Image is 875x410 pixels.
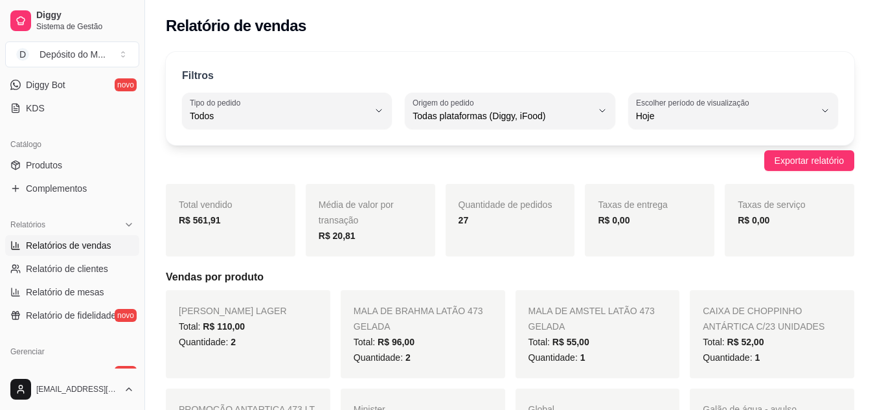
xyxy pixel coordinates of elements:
[26,262,108,275] span: Relatório de clientes
[5,178,139,199] a: Complementos
[179,321,245,332] span: Total:
[10,220,45,230] span: Relatórios
[319,231,356,241] strong: R$ 20,81
[166,269,854,285] h5: Vendas por produto
[16,48,29,61] span: D
[5,155,139,176] a: Produtos
[179,337,236,347] span: Quantidade:
[5,74,139,95] a: Diggy Botnovo
[5,5,139,36] a: DiggySistema de Gestão
[775,154,844,168] span: Exportar relatório
[179,306,287,316] span: [PERSON_NAME] LAGER
[40,48,106,61] div: Depósito do M ...
[528,352,585,363] span: Quantidade:
[5,134,139,155] div: Catálogo
[413,97,478,108] label: Origem do pedido
[190,109,369,122] span: Todos
[459,215,469,225] strong: 27
[319,199,394,225] span: Média de valor por transação
[203,321,245,332] span: R$ 110,00
[5,258,139,279] a: Relatório de clientes
[26,102,45,115] span: KDS
[179,199,233,210] span: Total vendido
[528,337,589,347] span: Total:
[459,199,552,210] span: Quantidade de pedidos
[26,286,104,299] span: Relatório de mesas
[405,352,411,363] span: 2
[727,337,764,347] span: R$ 52,00
[5,374,139,405] button: [EMAIL_ADDRESS][DOMAIN_NAME]
[26,309,116,322] span: Relatório de fidelidade
[703,306,824,332] span: CAIXA DE CHOPPINHO ANTÁRTICA C/23 UNIDADES
[552,337,589,347] span: R$ 55,00
[580,352,585,363] span: 1
[179,215,221,225] strong: R$ 561,91
[26,159,62,172] span: Produtos
[528,306,655,332] span: MALA DE AMSTEL LATÃO 473 GELADA
[26,239,111,252] span: Relatórios de vendas
[231,337,236,347] span: 2
[354,337,415,347] span: Total:
[378,337,415,347] span: R$ 96,00
[598,215,630,225] strong: R$ 0,00
[5,362,139,383] a: Entregadoresnovo
[36,21,134,32] span: Sistema de Gestão
[5,98,139,119] a: KDS
[636,109,815,122] span: Hoje
[5,282,139,302] a: Relatório de mesas
[26,182,87,195] span: Complementos
[5,305,139,326] a: Relatório de fidelidadenovo
[5,341,139,362] div: Gerenciar
[5,235,139,256] a: Relatórios de vendas
[5,41,139,67] button: Select a team
[166,16,306,36] h2: Relatório de vendas
[413,109,591,122] span: Todas plataformas (Diggy, iFood)
[703,337,764,347] span: Total:
[182,68,214,84] p: Filtros
[636,97,753,108] label: Escolher período de visualização
[598,199,667,210] span: Taxas de entrega
[738,199,805,210] span: Taxas de serviço
[703,352,760,363] span: Quantidade:
[36,384,119,394] span: [EMAIL_ADDRESS][DOMAIN_NAME]
[764,150,854,171] button: Exportar relatório
[26,78,65,91] span: Diggy Bot
[755,352,760,363] span: 1
[182,93,392,129] button: Tipo do pedidoTodos
[36,10,134,21] span: Diggy
[190,97,245,108] label: Tipo do pedido
[405,93,615,129] button: Origem do pedidoTodas plataformas (Diggy, iFood)
[26,366,80,379] span: Entregadores
[738,215,769,225] strong: R$ 0,00
[628,93,838,129] button: Escolher período de visualizaçãoHoje
[354,352,411,363] span: Quantidade:
[354,306,483,332] span: MALA DE BRAHMA LATÃO 473 GELADA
